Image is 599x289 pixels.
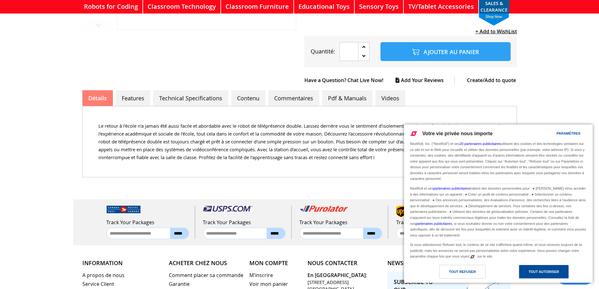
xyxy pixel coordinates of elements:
span: shop now [476,14,512,26]
a: partenaires publicitaires [416,222,452,225]
strong: MON COMPTE [249,259,301,267]
div: NextRoll, Inc. ("NextRoll") et ses utilisent des cookies et des technologies similaires sur ce si... [409,140,588,182]
strong: INFORMATION [82,259,163,267]
div: Le retour à l'école n'a jamais été aussi facile et abordable avec le robot de téléprésence double... [98,122,501,161]
span: Votre vie privée nous importe [422,131,493,136]
a: Paramètres [546,128,561,140]
p: Track Your Packages [299,219,388,226]
a: Have a Question? Chat Live Now! [304,77,394,84]
span: Ajouter au panier [424,48,479,56]
a: partenaires publicitaires [433,186,470,190]
a: M'inscrire [249,272,301,279]
strong: En [GEOGRAPHIC_DATA]: [308,272,381,279]
span: Aide [14,4,27,10]
a: Create/Add to quote [456,77,516,84]
div: Si vous sélectionnez Refuser tout, le contenu de ce site s'affichera quand même, et vous recevrez... [409,240,588,260]
strong: NEWSLETTER [387,259,423,267]
a: Videos [375,90,405,106]
a: Pdf & Manuals [322,90,373,106]
p: Track Your Packages [106,219,195,226]
div: Tout autoriser [529,268,559,275]
a: Features [116,90,150,106]
strong: ACHETER CHEZ NOUS [169,259,243,267]
a: A propos de nous [82,272,163,279]
div: Tout refuser [449,268,476,275]
a: Voir mon panier [249,281,301,288]
span: Quantité: [311,47,335,55]
a: Contenu [231,90,265,106]
a: Service Client [82,281,163,288]
button: Ajouter au panier [380,42,510,61]
p: Track Your Packages [396,219,485,226]
a: Add Your Reviews [396,77,455,84]
a: + Add to WishList [475,28,517,35]
a: Technical Specifications [153,90,228,106]
div: Paramètres [557,130,580,137]
strong: NOUS CONTACTER [308,259,381,267]
a: Comment placer sa commande [169,272,243,279]
a: Commentaires [268,90,319,106]
a: Détails [82,90,113,106]
a: Tout autoriser [498,265,589,282]
a: 20 partenaires publicitaires [460,142,501,146]
p: Track Your Packages [203,219,291,226]
div: NextRoll et ses traitent des données personnelles pour : ● [PERSON_NAME] et/ou accéder à des info... [409,184,588,239]
a: Garantie [169,281,243,288]
a: Tout refuser [408,265,498,282]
